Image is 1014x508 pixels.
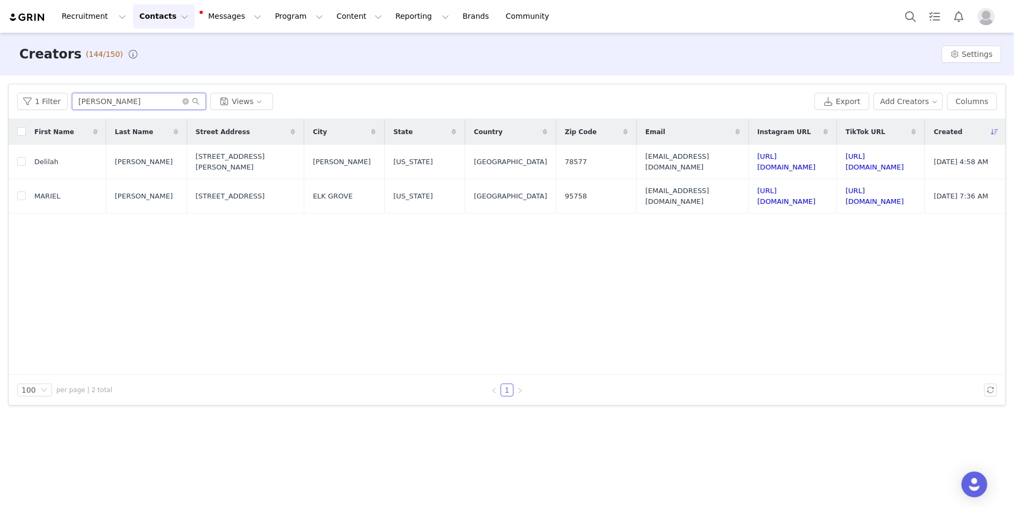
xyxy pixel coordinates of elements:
span: Created [934,127,962,137]
button: Program [268,4,329,28]
span: [EMAIL_ADDRESS][DOMAIN_NAME] [645,151,740,172]
span: 95758 [565,191,587,202]
button: Reporting [389,4,455,28]
span: MARIEL [34,191,60,202]
span: City [313,127,327,137]
span: State [393,127,413,137]
span: Last Name [115,127,153,137]
i: icon: right [517,387,523,394]
img: placeholder-profile.jpg [978,8,995,25]
span: [STREET_ADDRESS] [196,191,265,202]
span: [PERSON_NAME] [115,157,173,167]
i: icon: left [491,387,497,394]
button: Profile [971,8,1005,25]
span: per page | 2 total [56,385,112,395]
span: [GEOGRAPHIC_DATA] [474,157,547,167]
button: Views [210,93,273,110]
li: Previous Page [488,384,501,396]
img: grin logo [9,12,46,23]
a: [URL][DOMAIN_NAME] [846,187,904,205]
span: Email [645,127,665,137]
span: [US_STATE] [393,157,433,167]
a: [URL][DOMAIN_NAME] [846,152,904,171]
li: 1 [501,384,513,396]
button: Settings [942,46,1001,63]
i: icon: down [41,387,47,394]
span: 78577 [565,157,587,167]
span: [US_STATE] [393,191,433,202]
button: Contacts [133,4,195,28]
a: Tasks [923,4,946,28]
button: 1 Filter [17,93,68,110]
input: Search... [72,93,206,110]
button: Messages [195,4,268,28]
span: [STREET_ADDRESS][PERSON_NAME] [196,151,296,172]
span: (144/150) [86,49,123,60]
li: Next Page [513,384,526,396]
h3: Creators [19,45,82,64]
button: Search [899,4,922,28]
button: Recruitment [55,4,133,28]
i: icon: search [192,98,200,105]
div: Open Intercom Messenger [961,472,987,497]
a: Community [499,4,561,28]
button: Content [330,4,388,28]
span: First Name [34,127,74,137]
button: Columns [947,93,997,110]
span: Street Address [196,127,250,137]
i: icon: close-circle [182,98,189,105]
span: Zip Code [565,127,597,137]
span: Delilah [34,157,58,167]
a: [URL][DOMAIN_NAME] [758,152,816,171]
a: Brands [456,4,498,28]
span: ELK GROVE [313,191,352,202]
button: Add Creators [873,93,943,110]
button: Export [814,93,869,110]
span: [PERSON_NAME] [313,157,371,167]
button: Notifications [947,4,971,28]
a: 1 [501,384,513,396]
span: TikTok URL [846,127,885,137]
a: [URL][DOMAIN_NAME] [758,187,816,205]
span: Country [474,127,503,137]
span: [GEOGRAPHIC_DATA] [474,191,547,202]
span: Instagram URL [758,127,811,137]
span: [PERSON_NAME] [115,191,173,202]
span: [EMAIL_ADDRESS][DOMAIN_NAME] [645,186,740,207]
div: 100 [21,384,36,396]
